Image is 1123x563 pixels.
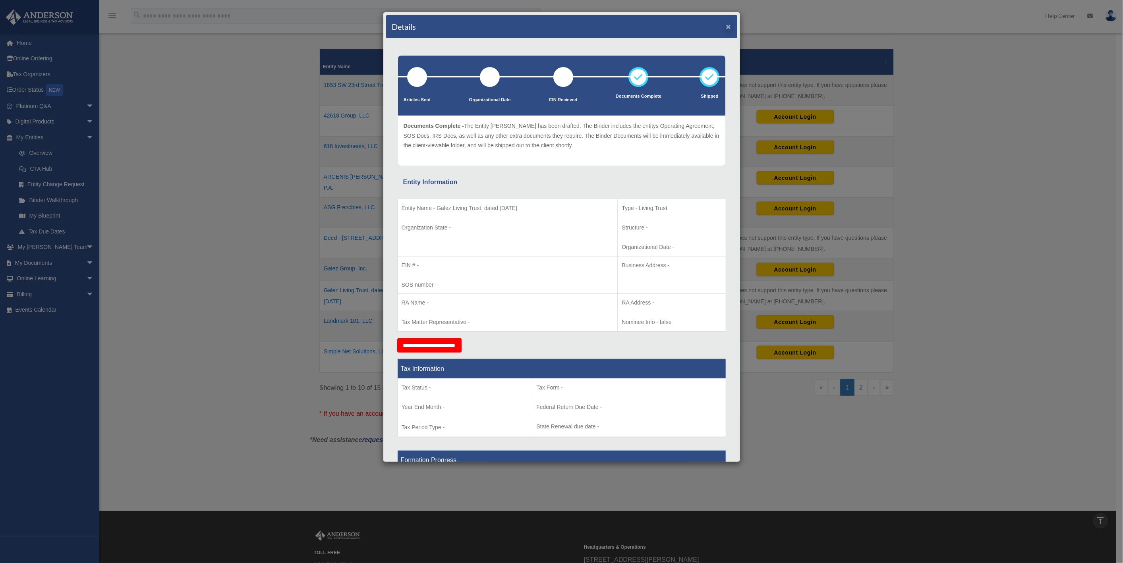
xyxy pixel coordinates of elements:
p: The Entity [PERSON_NAME] has been drafted. The Binder includes the entitys Operating Agreement, S... [404,121,720,150]
p: Tax Status - [402,383,528,393]
p: Shipped [700,93,719,100]
p: Tax Form - [536,383,721,393]
h4: Details [392,21,416,32]
p: Year End Month - [402,402,528,412]
p: Organizational Date [469,96,511,104]
th: Formation Progress [397,450,726,470]
p: EIN # - [402,260,614,270]
span: Documents Complete - [404,123,464,129]
p: Tax Matter Representative - [402,317,614,327]
button: × [726,22,731,31]
p: Federal Return Due Date - [536,402,721,412]
th: Tax Information [397,359,726,378]
p: State Renewal due date - [536,422,721,432]
p: Entity Name - Galez Living Trust, dated [DATE] [402,203,614,213]
p: Articles Sent [404,96,431,104]
p: Type - Living Trust [622,203,721,213]
p: EIN Recieved [549,96,577,104]
p: Structure - [622,223,721,233]
p: Organizational Date - [622,242,721,252]
div: Entity Information [403,177,720,188]
p: Documents Complete [616,93,661,100]
p: Nominee Info - false [622,317,721,327]
td: Tax Period Type - [397,378,532,437]
p: Business Address - [622,260,721,270]
p: RA Address - [622,298,721,308]
p: RA Name - [402,298,614,308]
p: Organization State - [402,223,614,233]
p: SOS number - [402,280,614,290]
